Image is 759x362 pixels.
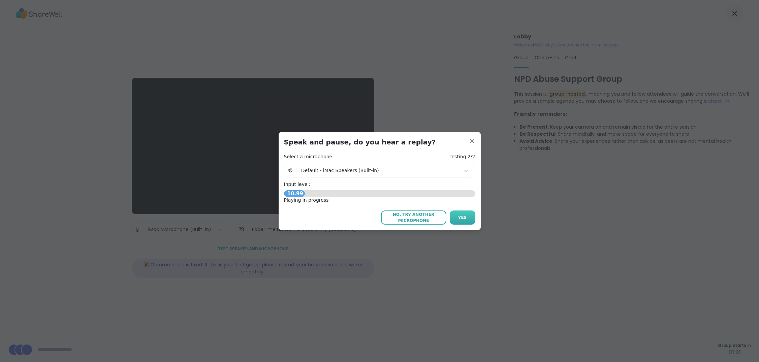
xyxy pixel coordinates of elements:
[449,154,475,160] h4: Testing 2/2
[296,167,297,175] span: |
[284,137,475,147] h3: Speak and pause, do you hear a replay?
[450,210,475,225] button: Yes
[284,197,475,204] div: Playing in progress
[384,211,443,224] span: No, try another microphone
[284,154,333,160] h4: Select a microphone
[285,188,305,199] span: 10.99
[284,181,475,188] h4: Input level:
[381,210,446,225] button: No, try another microphone
[458,215,467,221] span: Yes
